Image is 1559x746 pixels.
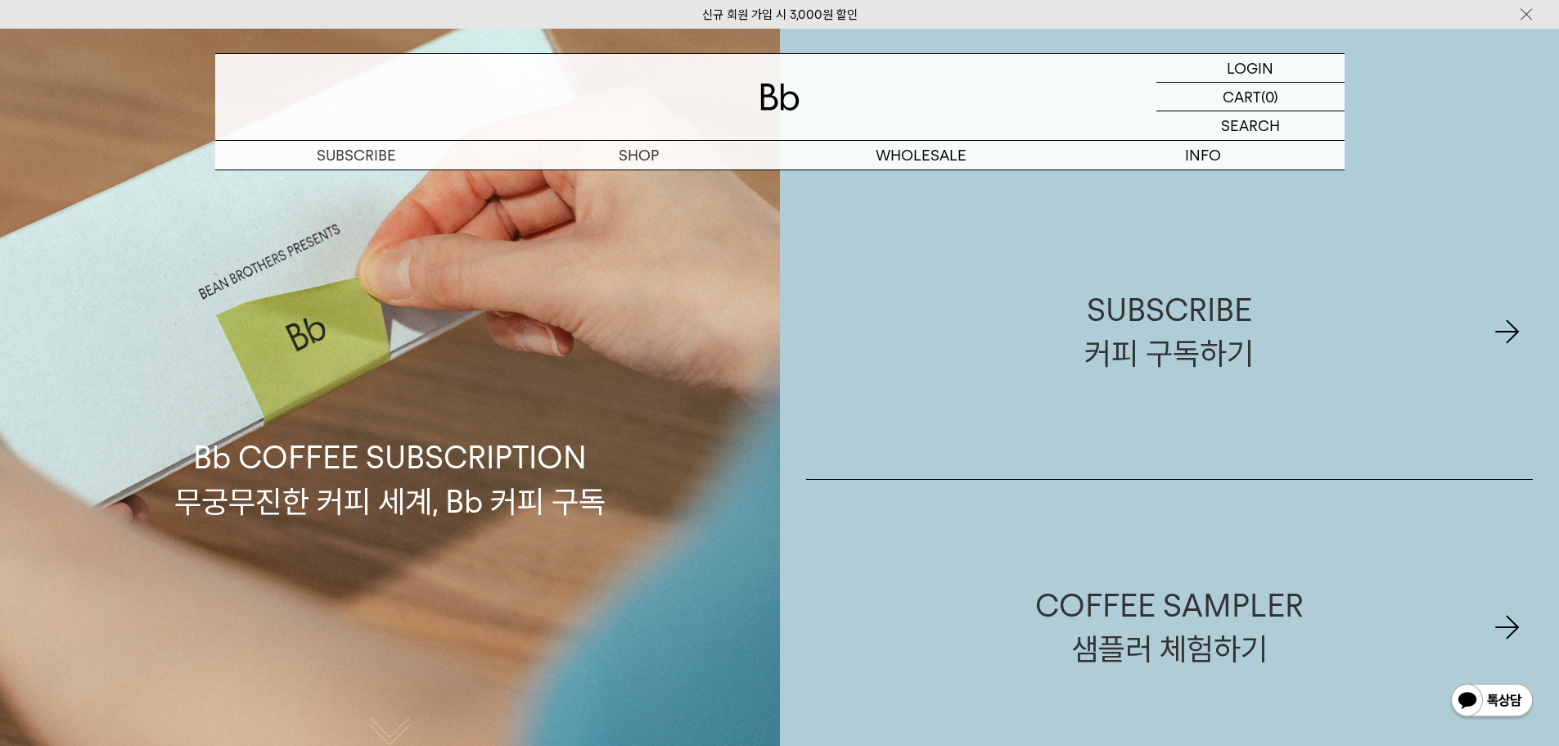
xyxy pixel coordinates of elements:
a: SUBSCRIBE커피 구독하기 [806,184,1534,479]
div: SUBSCRIBE 커피 구독하기 [1084,288,1254,375]
p: (0) [1261,83,1278,111]
p: INFO [1062,141,1345,170]
img: 카카오톡 채널 1:1 채팅 버튼 [1449,682,1534,721]
a: 신규 회원 가입 시 3,000원 할인 [702,7,858,22]
a: CART (0) [1156,83,1345,111]
div: COFFEE SAMPLER 샘플러 체험하기 [1035,584,1304,671]
p: SEARCH [1221,111,1280,140]
a: LOGIN [1156,54,1345,83]
img: 로고 [760,84,800,111]
a: SHOP [498,141,780,170]
p: CART [1223,83,1261,111]
p: WHOLESALE [780,141,1062,170]
p: Bb COFFEE SUBSCRIPTION 무궁무진한 커피 세계, Bb 커피 구독 [174,280,606,522]
p: LOGIN [1227,54,1273,82]
a: SUBSCRIBE [215,141,498,170]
